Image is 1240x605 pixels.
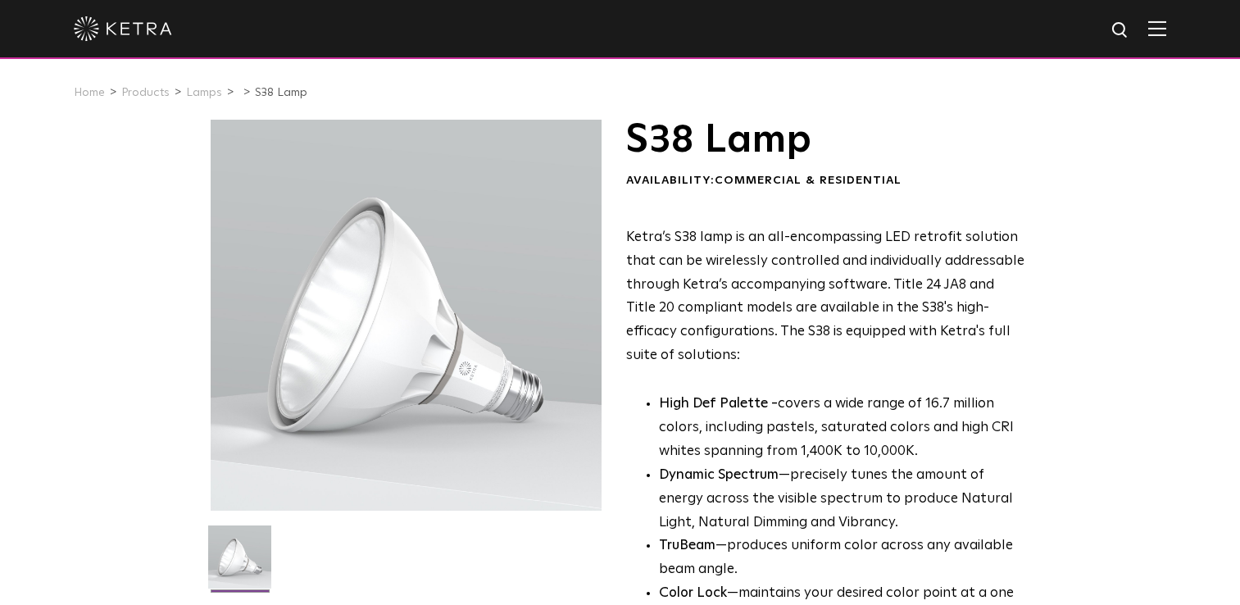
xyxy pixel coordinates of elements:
p: Ketra’s S38 lamp is an all-encompassing LED retrofit solution that can be wirelessly controlled a... [626,226,1025,368]
li: —precisely tunes the amount of energy across the visible spectrum to produce Natural Light, Natur... [659,464,1025,535]
li: —produces uniform color across any available beam angle. [659,534,1025,582]
img: search icon [1111,20,1131,41]
strong: Dynamic Spectrum [659,468,779,482]
div: Availability: [626,173,1025,189]
strong: TruBeam [659,539,715,553]
a: Home [74,87,105,98]
img: Hamburger%20Nav.svg [1148,20,1166,36]
span: Commercial & Residential [715,175,902,186]
p: covers a wide range of 16.7 million colors, including pastels, saturated colors and high CRI whit... [659,393,1025,464]
a: Lamps [186,87,222,98]
strong: Color Lock [659,586,727,600]
strong: High Def Palette - [659,397,778,411]
h1: S38 Lamp [626,120,1025,161]
a: Products [121,87,170,98]
img: S38-Lamp-Edison-2021-Web-Square [208,525,271,601]
a: S38 Lamp [255,87,307,98]
img: ketra-logo-2019-white [74,16,172,41]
